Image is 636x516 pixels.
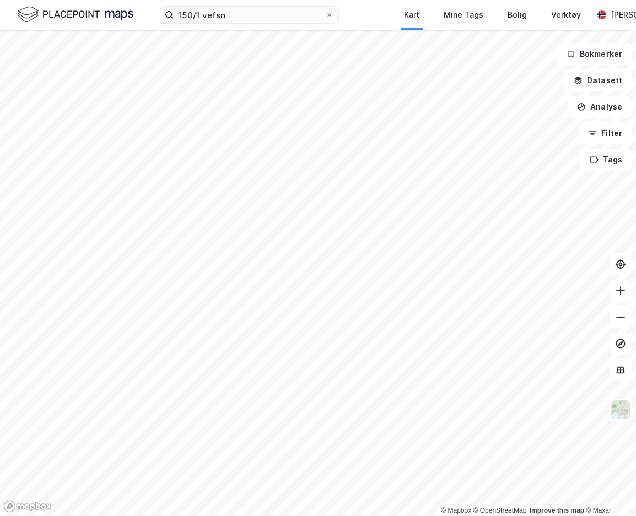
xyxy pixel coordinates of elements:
button: Bokmerker [557,43,632,65]
button: Analyse [568,96,632,118]
button: Filter [579,122,632,144]
div: Kart [404,8,419,21]
div: Bolig [508,8,527,21]
a: OpenStreetMap [473,507,527,514]
a: Mapbox [441,507,471,514]
div: Mine Tags [444,8,483,21]
input: Søk på adresse, matrikkel, gårdeiere, leietakere eller personer [174,7,325,23]
button: Datasett [564,69,632,91]
img: Z [610,399,631,420]
a: Mapbox homepage [3,500,52,513]
a: Improve this map [530,507,584,514]
div: Verktøy [551,8,581,21]
iframe: Chat Widget [581,463,636,516]
button: Tags [580,149,632,171]
img: logo.f888ab2527a4732fd821a326f86c7f29.svg [18,5,133,24]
